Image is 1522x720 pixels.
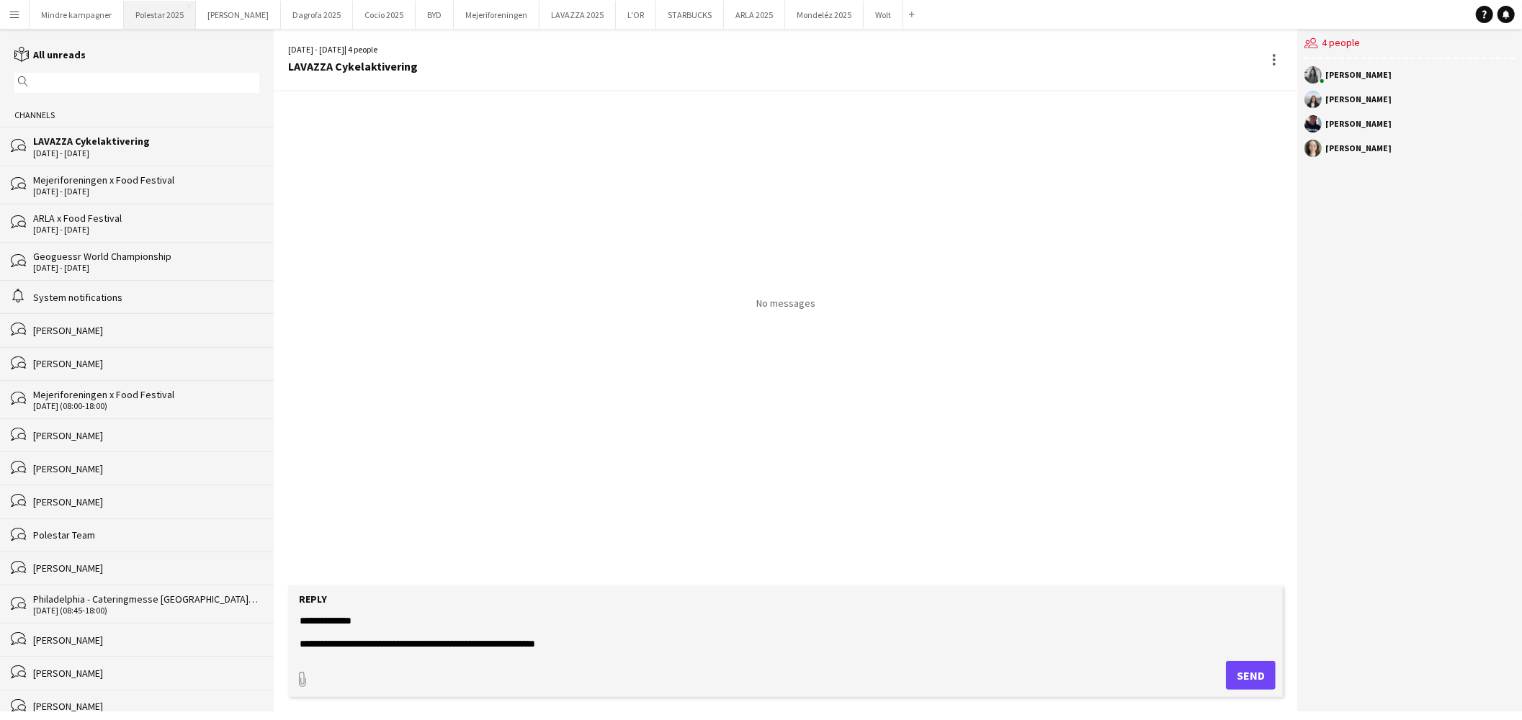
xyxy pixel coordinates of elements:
[288,60,418,73] div: LAVAZZA Cykelaktivering
[14,48,86,61] a: All unreads
[124,1,196,29] button: Polestar 2025
[616,1,656,29] button: L'OR
[33,606,259,616] div: [DATE] (08:45-18:00)
[33,225,259,235] div: [DATE] - [DATE]
[33,700,259,713] div: [PERSON_NAME]
[1304,29,1515,59] div: 4 people
[33,429,259,442] div: [PERSON_NAME]
[288,43,418,56] div: [DATE] - [DATE] | 4 people
[33,250,259,263] div: Geoguessr World Championship
[454,1,540,29] button: Mejeriforeningen
[656,1,724,29] button: STARBUCKS
[33,401,259,411] div: [DATE] (08:00-18:00)
[416,1,454,29] button: BYD
[30,1,124,29] button: Mindre kampagner
[33,291,259,304] div: System notifications
[540,1,616,29] button: LAVAZZA 2025
[33,495,259,508] div: [PERSON_NAME]
[33,357,259,370] div: [PERSON_NAME]
[33,634,259,647] div: [PERSON_NAME]
[1325,95,1392,104] div: [PERSON_NAME]
[1325,71,1392,79] div: [PERSON_NAME]
[1325,144,1392,153] div: [PERSON_NAME]
[33,528,259,541] div: Polestar Team
[353,1,416,29] button: Cocio 2025
[33,186,259,197] div: [DATE] - [DATE]
[33,462,259,475] div: [PERSON_NAME]
[756,297,815,310] p: No messages
[1226,661,1276,690] button: Send
[33,593,259,606] div: Philadelphia - Cateringmesse [GEOGRAPHIC_DATA], Grenade - Cateringmesse Nord
[864,1,903,29] button: Wolt
[299,593,327,606] label: Reply
[33,263,259,273] div: [DATE] - [DATE]
[33,212,259,225] div: ARLA x Food Festival
[33,148,259,158] div: [DATE] - [DATE]
[724,1,785,29] button: ARLA 2025
[196,1,281,29] button: [PERSON_NAME]
[33,324,259,337] div: [PERSON_NAME]
[33,388,259,401] div: Mejeriforeningen x Food Festival
[785,1,864,29] button: Mondeléz 2025
[33,562,259,575] div: [PERSON_NAME]
[33,174,259,186] div: Mejeriforeningen x Food Festival
[1325,120,1392,128] div: [PERSON_NAME]
[33,667,259,680] div: [PERSON_NAME]
[33,135,259,148] div: LAVAZZA Cykelaktivering
[281,1,353,29] button: Dagrofa 2025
